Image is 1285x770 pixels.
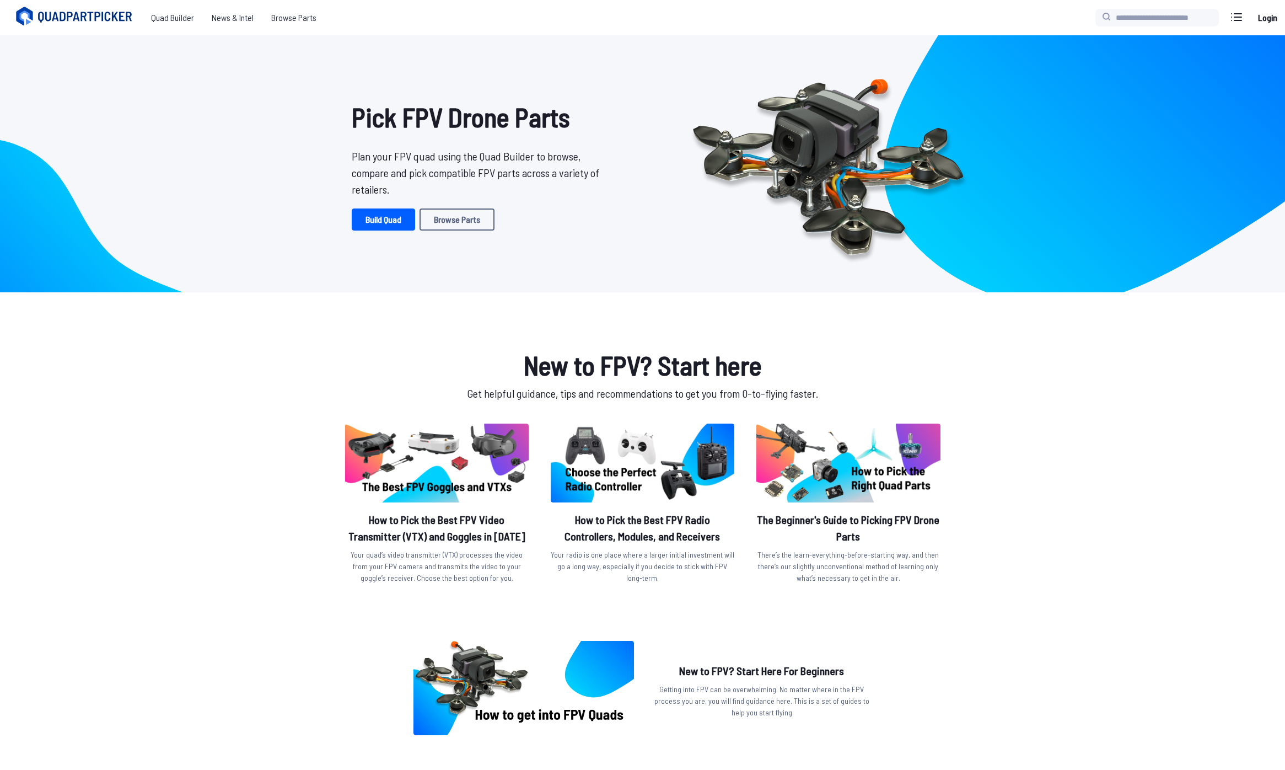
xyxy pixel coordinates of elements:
img: image of post [756,424,940,502]
a: News & Intel [203,7,262,29]
a: image of postNew to FPV? Start Here For BeginnersGetting into FPV can be overwhelming. No matter ... [413,641,872,735]
p: There’s the learn-everything-before-starting way, and then there’s our slightly unconventional me... [756,549,940,584]
img: image of post [551,424,734,502]
a: Browse Parts [420,208,494,231]
img: image of post [345,424,529,502]
a: image of postThe Beginner's Guide to Picking FPV Drone PartsThere’s the learn-everything-before-s... [756,424,940,588]
h1: Pick FPV Drone Parts [352,97,607,137]
a: Build Quad [352,208,415,231]
h2: How to Pick the Best FPV Radio Controllers, Modules, and Receivers [551,511,734,544]
a: Login [1254,7,1281,29]
p: Getting into FPV can be overwhelming. No matter where in the FPV process you are, you will find g... [652,683,872,718]
a: image of postHow to Pick the Best FPV Video Transmitter (VTX) and Goggles in [DATE]Your quad’s vi... [345,424,529,588]
p: Your quad’s video transmitter (VTX) processes the video from your FPV camera and transmits the vi... [345,549,529,584]
h2: The Beginner's Guide to Picking FPV Drone Parts [756,511,940,544]
h2: New to FPV? Start Here For Beginners [652,662,872,679]
p: Plan your FPV quad using the Quad Builder to browse, compare and pick compatible FPV parts across... [352,148,607,197]
p: Get helpful guidance, tips and recommendations to get you from 0-to-flying faster. [343,385,943,402]
img: Quadcopter [669,54,987,274]
h2: How to Pick the Best FPV Video Transmitter (VTX) and Goggles in [DATE] [345,511,529,544]
p: Your radio is one place where a larger initial investment will go a long way, especially if you d... [551,549,734,584]
img: image of post [413,641,634,735]
h1: New to FPV? Start here [343,345,943,385]
a: Quad Builder [142,7,203,29]
a: Browse Parts [262,7,325,29]
a: image of postHow to Pick the Best FPV Radio Controllers, Modules, and ReceiversYour radio is one ... [551,424,734,588]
